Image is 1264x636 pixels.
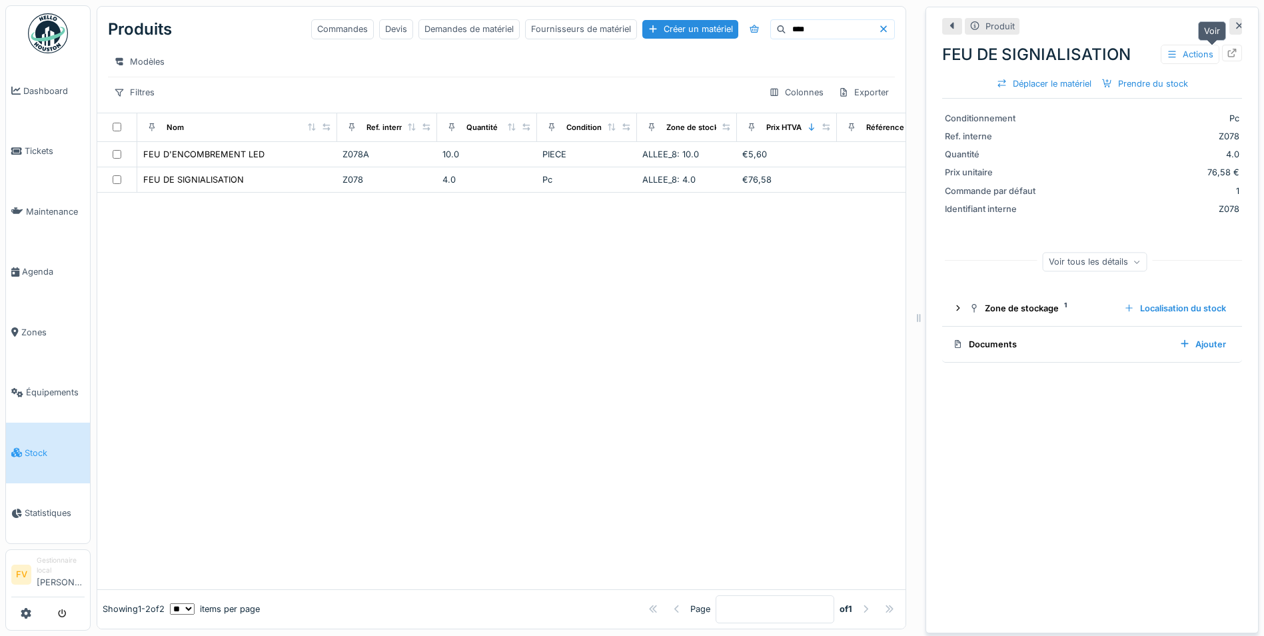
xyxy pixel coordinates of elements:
[666,122,732,133] div: Zone de stockage
[22,265,85,278] span: Agenda
[6,242,90,303] a: Agenda
[6,61,90,121] a: Dashboard
[690,603,710,615] div: Page
[6,302,90,363] a: Zones
[6,363,90,423] a: Équipements
[948,296,1237,321] summary: Zone de stockage1Localisation du stock
[525,19,637,39] div: Fournisseurs de matériel
[1050,148,1239,161] div: 4.0
[442,173,532,186] div: 4.0
[742,148,832,161] div: €5,60
[1050,203,1239,215] div: Z078
[1043,252,1147,271] div: Voir tous les détails
[37,555,85,576] div: Gestionnaire local
[6,121,90,182] a: Tickets
[25,507,85,519] span: Statistiques
[170,603,260,615] div: items per page
[991,75,1097,93] div: Déplacer le matériel
[566,122,630,133] div: Conditionnement
[108,12,172,47] div: Produits
[6,181,90,242] a: Maintenance
[1174,335,1231,353] div: Ajouter
[442,148,532,161] div: 10.0
[25,145,85,157] span: Tickets
[866,122,953,133] div: Référence constructeur
[945,203,1045,215] div: Identifiant interne
[1050,130,1239,143] div: Z078
[1097,75,1193,93] div: Prendre du stock
[1050,166,1239,179] div: 76,58 €
[742,173,832,186] div: €76,58
[642,175,696,185] span: ALLEE_8: 4.0
[945,166,1045,179] div: Prix unitaire
[1050,185,1239,197] div: 1
[26,386,85,399] span: Équipements
[642,20,738,38] div: Créer un matériel
[366,122,408,133] div: Ref. interne
[108,83,161,102] div: Filtres
[969,302,1113,315] div: Zone de stockage
[840,603,852,615] strong: of 1
[466,122,498,133] div: Quantité
[25,447,85,459] span: Stock
[945,185,1045,197] div: Commande par défaut
[948,332,1237,357] summary: DocumentsAjouter
[1198,21,1226,41] div: Voir
[832,83,895,102] div: Exporter
[26,205,85,218] span: Maintenance
[766,122,802,133] div: Prix HTVA
[542,173,632,186] div: Pc
[1119,299,1231,317] div: Localisation du stock
[6,423,90,483] a: Stock
[103,603,165,615] div: Showing 1 - 2 of 2
[985,20,1015,33] div: Produit
[942,43,1242,67] div: FEU DE SIGNIALISATION
[143,148,265,161] div: FEU D'ENCOMBREMENT LED
[945,112,1045,125] div: Conditionnement
[23,85,85,97] span: Dashboard
[342,148,432,161] div: Z078A
[37,555,85,594] li: [PERSON_NAME]
[418,19,520,39] div: Demandes de matériel
[11,555,85,597] a: FV Gestionnaire local[PERSON_NAME]
[28,13,68,53] img: Badge_color-CXgf-gQk.svg
[342,173,432,186] div: Z078
[379,19,413,39] div: Devis
[642,149,699,159] span: ALLEE_8: 10.0
[311,19,374,39] div: Commandes
[6,483,90,544] a: Statistiques
[11,565,31,585] li: FV
[143,173,244,186] div: FEU DE SIGNIALISATION
[953,338,1169,351] div: Documents
[945,130,1045,143] div: Ref. interne
[167,122,184,133] div: Nom
[1050,112,1239,125] div: Pc
[1161,45,1219,64] div: Actions
[763,83,830,102] div: Colonnes
[542,148,632,161] div: PIECE
[21,326,85,339] span: Zones
[945,148,1045,161] div: Quantité
[108,52,171,71] div: Modèles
